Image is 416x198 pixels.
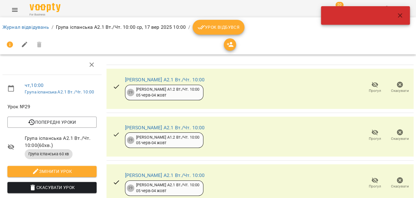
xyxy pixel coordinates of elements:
[188,24,190,31] li: /
[7,103,97,110] span: Урок №29
[2,24,49,30] a: Журнал відвідувань
[12,184,92,191] span: Скасувати Урок
[198,24,239,31] span: Урок відбувся
[369,184,381,189] span: Прогул
[7,2,22,17] button: Menu
[193,20,244,35] button: Урок відбувся
[127,89,134,96] div: 29
[391,88,409,93] span: Скасувати
[125,77,205,83] a: [PERSON_NAME] А2.1 Вт./Чт. 10:00
[391,184,409,189] span: Скасувати
[12,118,92,126] span: Попередні уроки
[362,127,387,144] button: Прогул
[30,3,60,12] img: Voopty Logo
[7,166,97,177] button: Змінити урок
[52,24,53,31] li: /
[25,135,97,149] span: Група іспанська А2.1 Вт./Чт. 10:00 ( 60 хв. )
[335,2,343,8] span: 20
[387,127,412,144] button: Скасувати
[362,174,387,192] button: Прогул
[25,151,73,157] span: Група іспанська 60 хв
[125,172,205,178] a: [PERSON_NAME] А2.1 Вт./Чт. 10:00
[136,182,200,194] div: [PERSON_NAME] А2.1 Вт./Чт. 10:00 05 черв - 04 жовт
[369,136,381,141] span: Прогул
[25,89,94,94] a: Група іспанська А2.1 Вт./Чт. 10:00
[56,24,186,31] p: Група іспанська А2.1 Вт./Чт. 10:00 ср, 17 вер 2025 10:00
[362,79,387,96] button: Прогул
[30,13,60,17] span: For Business
[2,20,414,35] nav: breadcrumb
[136,87,200,98] div: [PERSON_NAME] А1.2 Вт./Чт. 10:00 05 черв - 04 жовт
[391,136,409,141] span: Скасувати
[387,79,412,96] button: Скасувати
[369,88,381,93] span: Прогул
[136,135,200,146] div: [PERSON_NAME] А1.2 Вт./Чт. 10:00 05 черв - 04 жовт
[127,136,134,144] div: 29
[7,182,97,193] button: Скасувати Урок
[387,174,412,192] button: Скасувати
[7,117,97,128] button: Попередні уроки
[25,82,44,88] a: чт , 10:00
[125,125,205,131] a: [PERSON_NAME] А2.1 Вт./Чт. 10:00
[12,168,92,175] span: Змінити урок
[127,184,134,192] div: 29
